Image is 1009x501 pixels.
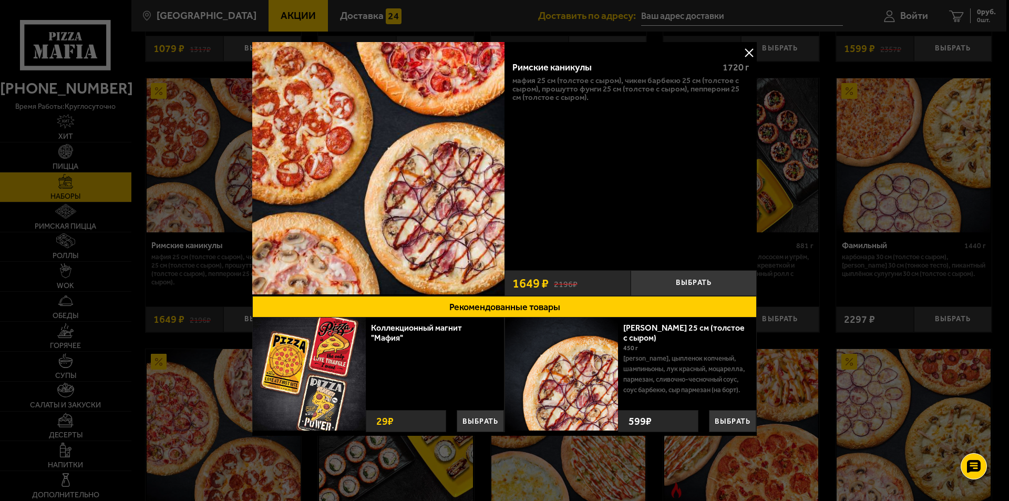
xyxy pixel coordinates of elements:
button: Выбрать [709,410,756,432]
p: [PERSON_NAME], цыпленок копченый, шампиньоны, лук красный, моцарелла, пармезан, сливочно-чесночны... [623,353,748,395]
button: Выбрать [631,270,757,296]
span: 1720 г [723,62,749,73]
a: Римские каникулы [252,42,504,296]
img: Римские каникулы [252,42,504,294]
p: Мафия 25 см (толстое с сыром), Чикен Барбекю 25 см (толстое с сыром), Прошутто Фунги 25 см (толст... [512,76,749,101]
button: Рекомендованные товары [252,296,757,318]
button: Выбрать [457,410,504,432]
a: [PERSON_NAME] 25 см (толстое с сыром) [623,323,745,343]
strong: 29 ₽ [374,411,396,432]
span: 1649 ₽ [512,277,549,290]
s: 2196 ₽ [554,278,578,289]
span: 450 г [623,344,638,352]
div: Римские каникулы [512,62,714,74]
a: Коллекционный магнит "Мафия" [371,323,462,343]
strong: 599 ₽ [626,411,654,432]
